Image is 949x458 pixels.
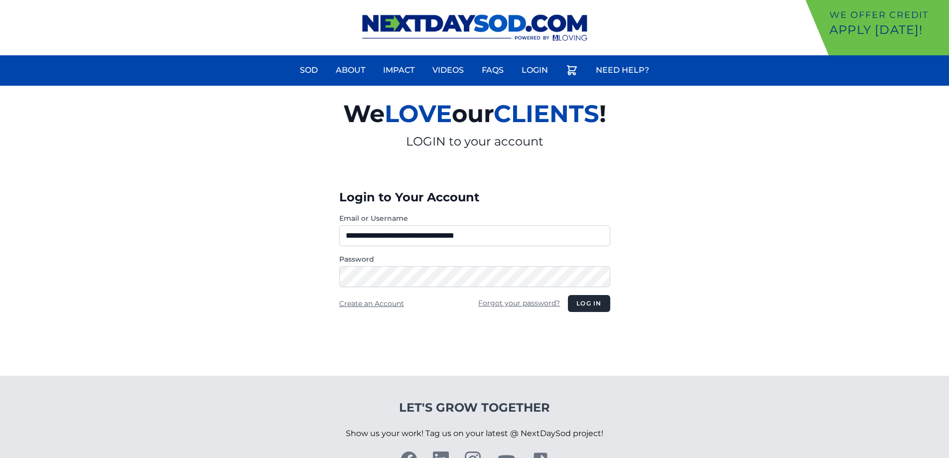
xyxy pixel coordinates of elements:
p: Show us your work! Tag us on your latest @ NextDaySod project! [346,416,603,452]
h2: We our ! [228,94,722,134]
a: About [330,58,371,82]
span: LOVE [385,99,452,128]
a: Videos [426,58,470,82]
p: LOGIN to your account [228,134,722,150]
p: Apply [DATE]! [829,22,945,38]
a: Sod [294,58,324,82]
a: Impact [377,58,420,82]
button: Log in [568,295,610,312]
p: We offer Credit [829,8,945,22]
span: CLIENTS [494,99,599,128]
h4: Let's Grow Together [346,400,603,416]
a: Login [516,58,554,82]
a: FAQs [476,58,510,82]
label: Password [339,254,610,264]
label: Email or Username [339,213,610,223]
a: Forgot your password? [478,299,560,307]
a: Need Help? [590,58,655,82]
a: Create an Account [339,299,404,308]
h3: Login to Your Account [339,189,610,205]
